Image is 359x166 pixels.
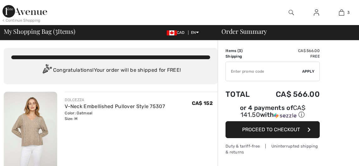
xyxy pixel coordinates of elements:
img: Sezzle [274,113,296,118]
td: Shipping [226,54,259,59]
div: DOLCEZZA [65,97,165,103]
span: EN [191,30,199,35]
td: Items ( ) [226,48,259,54]
span: 3 [55,27,58,35]
div: Color: Oatmeal Size: M [65,110,165,122]
div: or 4 payments of with [226,105,320,119]
img: Congratulation2.svg [41,64,53,77]
td: Total [226,84,259,105]
div: Order Summary [214,28,355,34]
span: My Shopping Bag ( Items) [4,28,75,34]
span: 3 [239,49,241,53]
a: 3 [329,9,354,16]
input: Promo code [226,62,302,81]
span: 3 [347,10,350,15]
td: Free [259,54,320,59]
img: Canadian Dollar [167,30,177,35]
img: 1ère Avenue [3,5,47,18]
div: Congratulations! Your order will be shipped for FREE! [11,64,210,77]
span: CA$ 141.50 [241,104,305,118]
span: Proceed to Checkout [242,127,300,132]
td: CA$ 566.00 [259,84,320,105]
a: V-Neck Embellished Pullover Style 75307 [65,103,165,109]
img: My Bag [339,9,344,16]
span: Apply [302,69,315,74]
td: CA$ 566.00 [259,48,320,54]
span: CA$ 152 [192,100,213,106]
span: CAD [167,30,187,35]
div: or 4 payments ofCA$ 141.50withSezzle Click to learn more about Sezzle [226,105,320,121]
div: Duty & tariff-free | Uninterrupted shipping & returns [226,143,320,155]
button: Proceed to Checkout [226,121,320,138]
div: < Continue Shopping [3,18,41,23]
img: My Info [314,9,319,16]
a: Sign In [309,9,324,17]
img: search the website [289,9,294,16]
